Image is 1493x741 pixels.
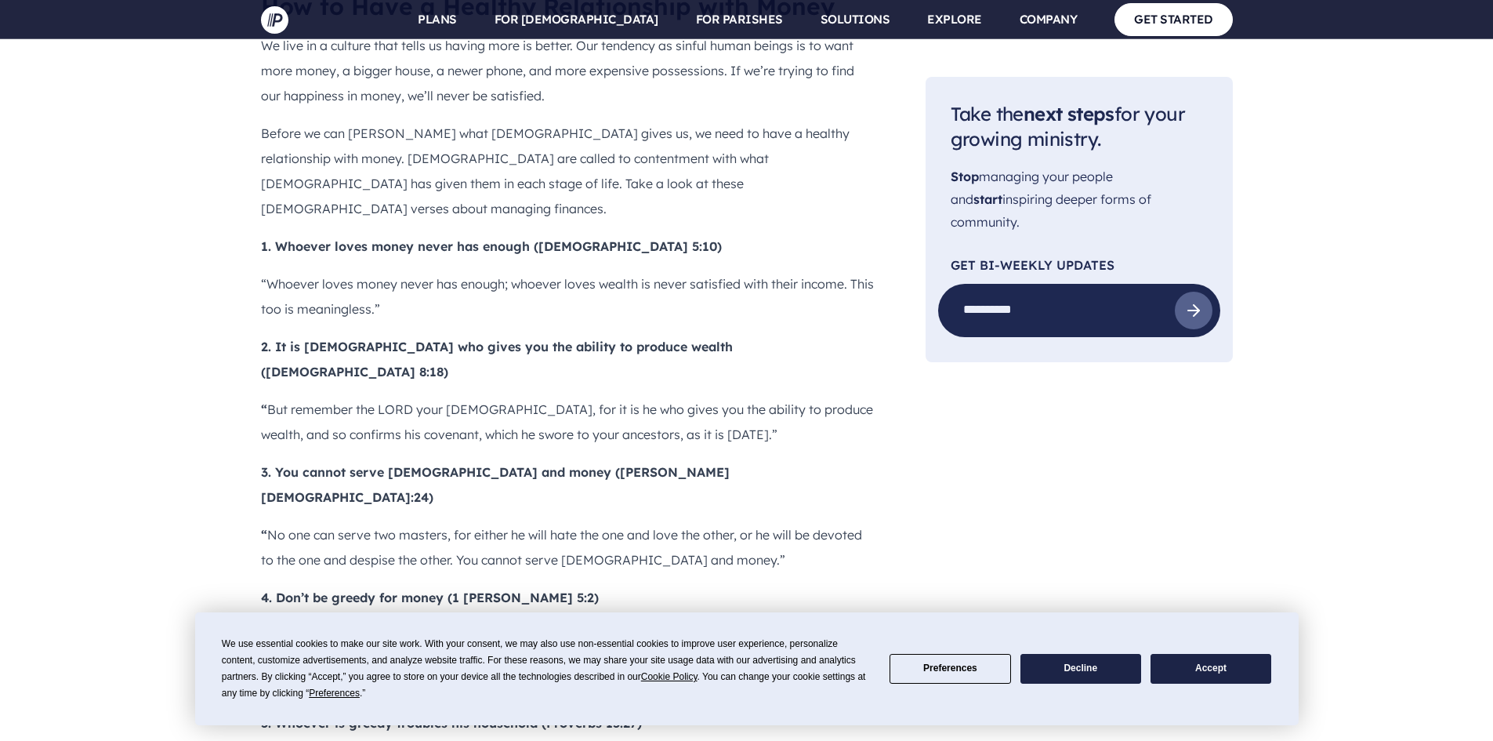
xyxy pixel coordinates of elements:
[890,654,1010,685] button: Preferences
[261,121,875,221] p: Before we can [PERSON_NAME] what [DEMOGRAPHIC_DATA] gives us, we need to have a healthy relations...
[951,259,1208,271] p: Get Bi-Weekly Updates
[641,671,698,682] span: Cookie Policy
[973,191,1002,207] span: start
[309,688,360,699] span: Preferences
[195,612,1299,725] div: Cookie Consent Prompt
[261,527,267,543] b: “
[261,33,875,108] p: We live in a culture that tells us having more is better. Our tendency as sinful human beings is ...
[951,169,979,185] span: Stop
[261,238,722,254] b: 1. Whoever loves money never has enough ([DEMOGRAPHIC_DATA] 5:10)
[951,102,1185,151] span: Take the for your growing ministry.
[261,522,875,572] p: No one can serve two masters, for either he will hate the one and love the other, or he will be d...
[261,590,599,605] b: 4. Don’t be greedy for money (1 [PERSON_NAME] 5:2)
[261,397,875,447] p: But remember the LORD your [DEMOGRAPHIC_DATA], for it is he who gives you the ability to produce ...
[1114,3,1233,35] a: GET STARTED
[261,464,730,505] b: 3. You cannot serve [DEMOGRAPHIC_DATA] and money ([PERSON_NAME][DEMOGRAPHIC_DATA]:24)
[951,166,1208,234] p: managing your people and inspiring deeper forms of community.
[1024,102,1114,125] span: next steps
[222,636,871,702] div: We use essential cookies to make our site work. With your consent, we may also use non-essential ...
[261,339,733,380] b: 2. It is [DEMOGRAPHIC_DATA] who gives you the ability to produce wealth ([DEMOGRAPHIC_DATA] 8:18)
[1151,654,1271,685] button: Accept
[1020,654,1141,685] button: Decline
[261,401,267,417] b: “
[261,271,875,321] p: “Whoever loves money never has enough; whoever loves wealth is never satisfied with their income....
